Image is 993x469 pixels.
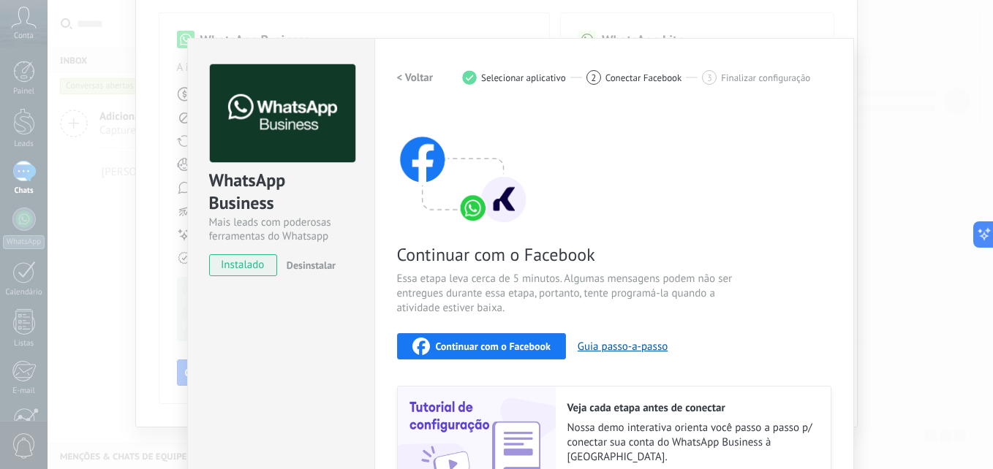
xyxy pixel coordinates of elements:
[605,72,682,83] span: Conectar Facebook
[397,64,434,91] button: < Voltar
[397,272,745,316] span: Essa etapa leva cerca de 5 minutos. Algumas mensagens podem não ser entregues durante essa etapa,...
[209,169,353,216] div: WhatsApp Business
[591,72,596,84] span: 2
[436,341,551,351] span: Continuar com o Facebook
[578,340,668,354] button: Guia passo-a-passo
[397,108,529,225] img: connect with facebook
[721,72,810,83] span: Finalizar configuração
[281,254,336,276] button: Desinstalar
[397,333,566,359] button: Continuar com o Facebook
[567,421,816,465] span: Nossa demo interativa orienta você passo a passo p/ conectar sua conta do WhatsApp Business à [GE...
[209,216,353,243] div: Mais leads com poderosas ferramentas do Whatsapp
[210,254,276,276] span: instalado
[210,64,355,163] img: logo_main.png
[481,72,566,83] span: Selecionar aplicativo
[397,71,434,85] h2: < Voltar
[287,259,336,272] span: Desinstalar
[397,243,745,266] span: Continuar com o Facebook
[567,401,816,415] h2: Veja cada etapa antes de conectar
[707,72,712,84] span: 3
